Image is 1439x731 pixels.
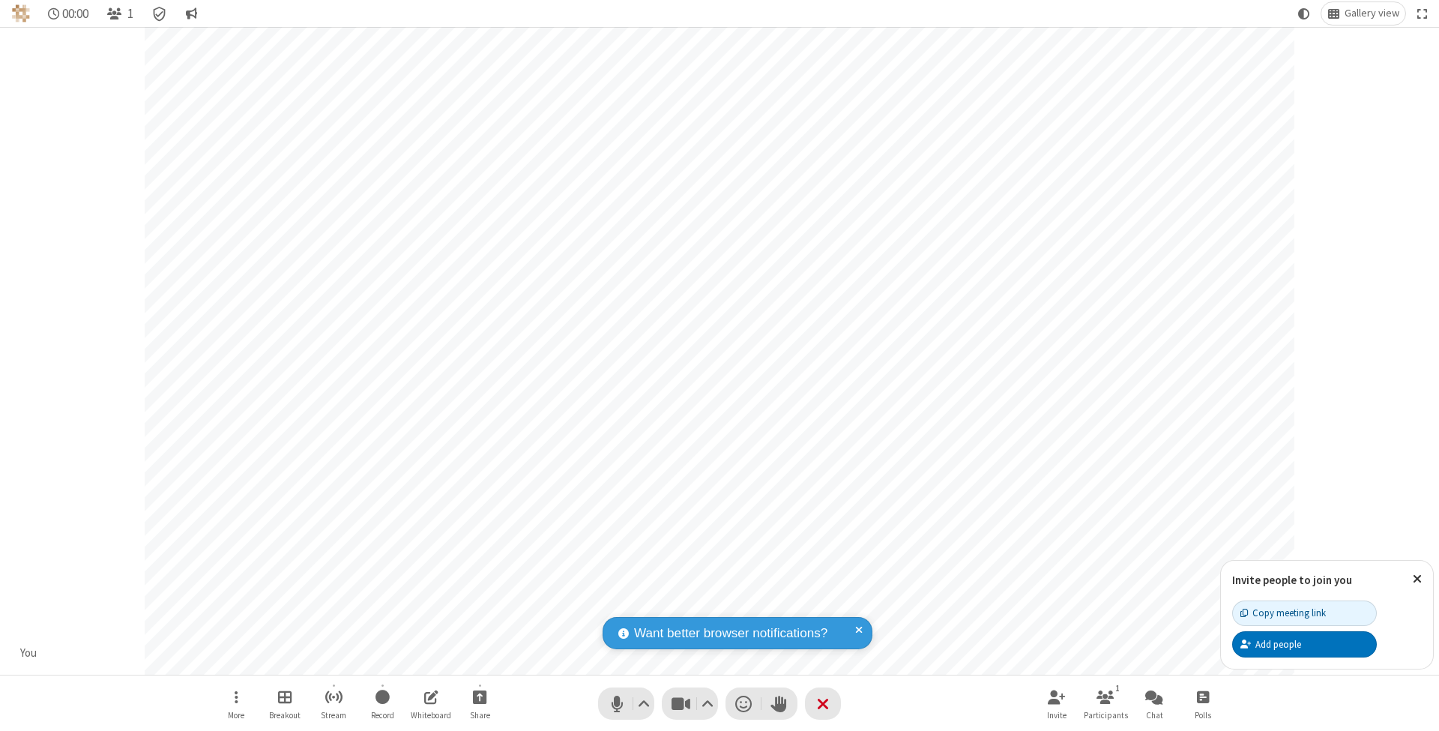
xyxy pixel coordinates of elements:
span: Breakout [269,711,301,720]
img: QA Selenium DO NOT DELETE OR CHANGE [12,4,30,22]
button: Mute (⌘+Shift+A) [598,688,654,720]
span: 1 [127,7,133,21]
button: Open chat [1132,682,1177,725]
span: Invite [1047,711,1067,720]
button: Video setting [698,688,718,720]
span: More [228,711,244,720]
button: Audio settings [634,688,654,720]
button: Fullscreen [1411,2,1434,25]
button: Manage Breakout Rooms [262,682,307,725]
button: Using system theme [1292,2,1316,25]
button: Add people [1232,631,1377,657]
button: Open menu [214,682,259,725]
button: Close popover [1402,561,1433,598]
span: Stream [321,711,346,720]
button: Raise hand [761,688,797,720]
div: Copy meeting link [1240,606,1326,620]
span: Chat [1146,711,1163,720]
div: You [15,645,43,662]
button: Stop video (⌘+Shift+V) [662,688,718,720]
span: Whiteboard [411,711,451,720]
button: End or leave meeting [805,688,841,720]
button: Open shared whiteboard [408,682,453,725]
span: Record [371,711,394,720]
button: Send a reaction [725,688,761,720]
span: Share [470,711,490,720]
span: Polls [1195,711,1211,720]
span: Participants [1084,711,1128,720]
button: Conversation [179,2,203,25]
label: Invite people to join you [1232,573,1352,587]
button: Invite participants (⌘+Shift+I) [1034,682,1079,725]
span: Gallery view [1345,7,1399,19]
button: Start recording [360,682,405,725]
div: 1 [1111,682,1124,695]
div: Timer [42,2,95,25]
button: Open participant list [1083,682,1128,725]
button: Open participant list [100,2,139,25]
span: Want better browser notifications? [634,624,827,643]
button: Start sharing [457,682,502,725]
button: Change layout [1321,2,1405,25]
div: Meeting details Encryption enabled [145,2,174,25]
button: Copy meeting link [1232,601,1377,626]
button: Open poll [1180,682,1225,725]
span: 00:00 [62,7,88,21]
button: Start streaming [311,682,356,725]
